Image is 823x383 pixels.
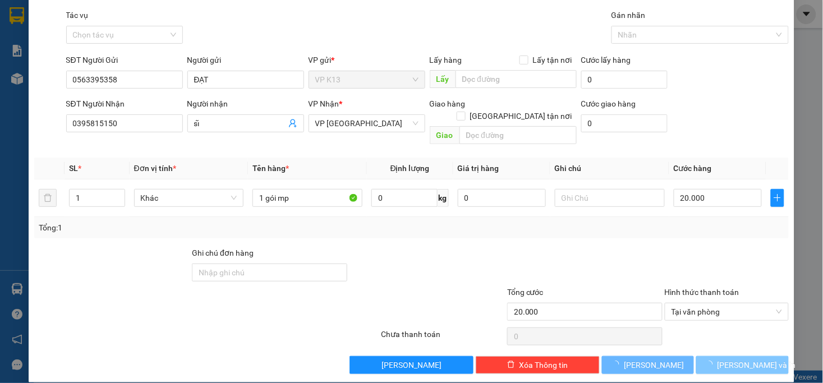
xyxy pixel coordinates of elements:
span: Tại văn phòng [672,303,782,320]
span: Giao hàng [430,99,466,108]
span: In ngày: [3,81,68,88]
input: Ghi Chú [555,189,665,207]
label: Ghi chú đơn hàng [192,248,254,257]
div: Tổng: 1 [39,222,318,234]
div: Người nhận [187,98,304,110]
span: [PERSON_NAME]: [3,72,121,79]
button: [PERSON_NAME] và In [696,356,789,374]
span: Giao [430,126,459,144]
div: Chưa thanh toán [380,328,506,348]
input: Cước giao hàng [581,114,668,132]
span: Lấy [430,70,456,88]
label: Tác vụ [66,11,89,20]
span: delete [507,361,515,370]
input: Ghi chú đơn hàng [192,264,347,282]
button: deleteXóa Thông tin [476,356,600,374]
input: 0 [458,189,546,207]
span: VP K13 [315,71,419,88]
span: loading [705,361,718,368]
div: Người gửi [187,54,304,66]
span: Khác [141,190,237,206]
span: Định lượng [390,164,430,173]
input: Cước lấy hàng [581,71,668,89]
span: Đơn vị tính [134,164,176,173]
span: loading [611,361,624,368]
span: Tên hàng [252,164,289,173]
span: ----------------------------------------- [30,61,137,70]
span: kg [438,189,449,207]
input: Dọc đường [456,70,577,88]
span: Giá trị hàng [458,164,499,173]
span: [PERSON_NAME] [381,359,442,371]
span: Cước hàng [674,164,712,173]
span: Tổng cước [507,288,544,297]
div: SĐT Người Gửi [66,54,183,66]
button: plus [771,189,784,207]
div: SĐT Người Nhận [66,98,183,110]
span: 06:09:08 [DATE] [25,81,68,88]
th: Ghi chú [550,158,669,179]
span: VP Nhận [309,99,339,108]
span: plus [771,193,784,202]
div: VP gửi [309,54,425,66]
input: Dọc đường [459,126,577,144]
strong: ĐỒNG PHƯỚC [89,6,154,16]
label: Gán nhãn [611,11,646,20]
button: [PERSON_NAME] [602,356,695,374]
span: Lấy tận nơi [528,54,577,66]
span: Bến xe [GEOGRAPHIC_DATA] [89,18,151,32]
span: Xóa Thông tin [519,359,568,371]
span: Hotline: 19001152 [89,50,137,57]
span: [GEOGRAPHIC_DATA] tận nơi [466,110,577,122]
label: Cước lấy hàng [581,56,631,64]
label: Hình thức thanh toán [665,288,739,297]
span: VP Phước Đông [315,115,419,132]
span: [PERSON_NAME] [624,359,684,371]
span: [PERSON_NAME] và In [718,359,796,371]
span: user-add [288,119,297,128]
span: Lấy hàng [430,56,462,64]
img: logo [4,7,54,56]
input: VD: Bàn, Ghế [252,189,362,207]
span: SL [69,164,78,173]
span: VPK131209250001 [56,71,121,80]
button: [PERSON_NAME] [350,356,473,374]
span: 01 Võ Văn Truyện, KP.1, Phường 2 [89,34,154,48]
button: delete [39,189,57,207]
label: Cước giao hàng [581,99,636,108]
